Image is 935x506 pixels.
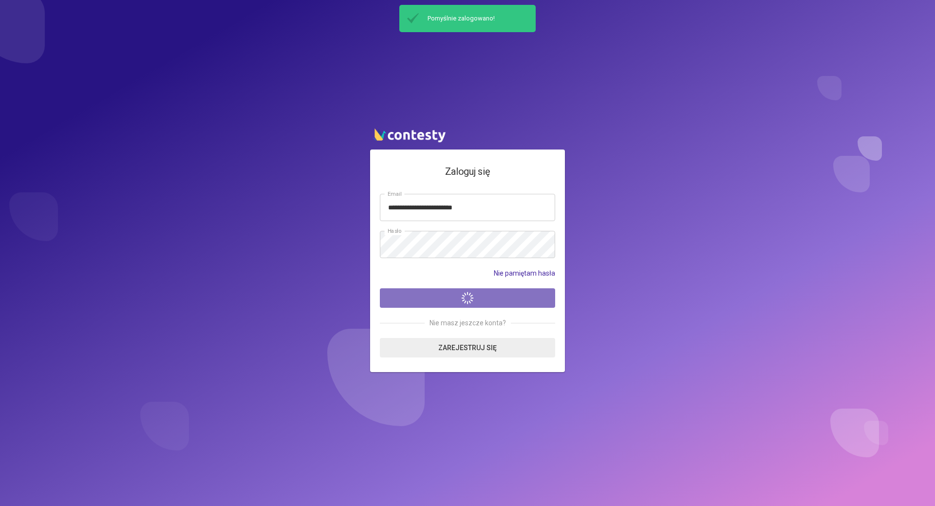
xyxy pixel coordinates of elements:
a: Zarejestruj się [380,338,555,357]
a: Nie pamiętam hasła [494,268,555,279]
h4: Zaloguj się [380,164,555,179]
span: Pomyślnie zalogowano! [423,14,532,23]
img: contesty logo [370,124,448,145]
span: Nie masz jeszcze konta? [425,318,511,328]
